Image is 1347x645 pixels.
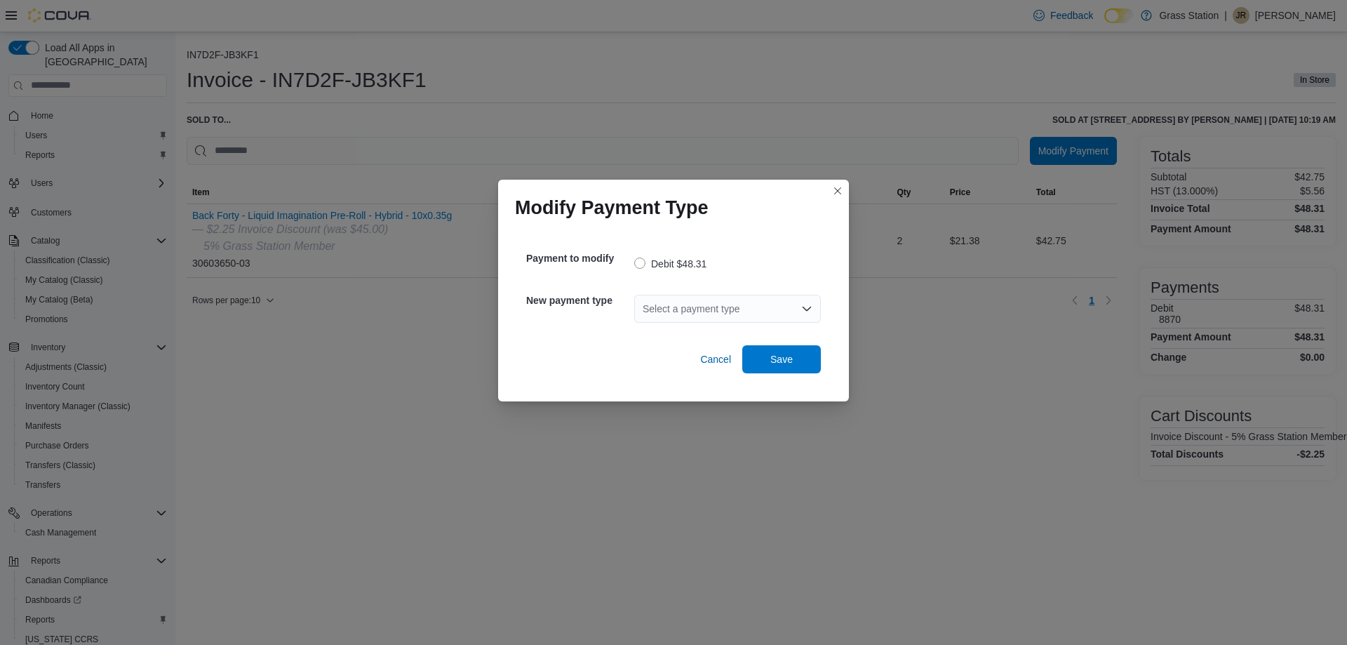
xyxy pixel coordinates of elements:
button: Closes this modal window [829,182,846,199]
label: Debit $48.31 [634,255,706,272]
button: Cancel [695,345,737,373]
h5: New payment type [526,286,631,314]
h1: Modify Payment Type [515,197,709,219]
input: Accessible screen reader label [643,300,644,317]
span: Save [770,352,793,366]
button: Open list of options [801,303,812,314]
button: Save [742,345,821,373]
span: Cancel [700,352,731,366]
h5: Payment to modify [526,244,631,272]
